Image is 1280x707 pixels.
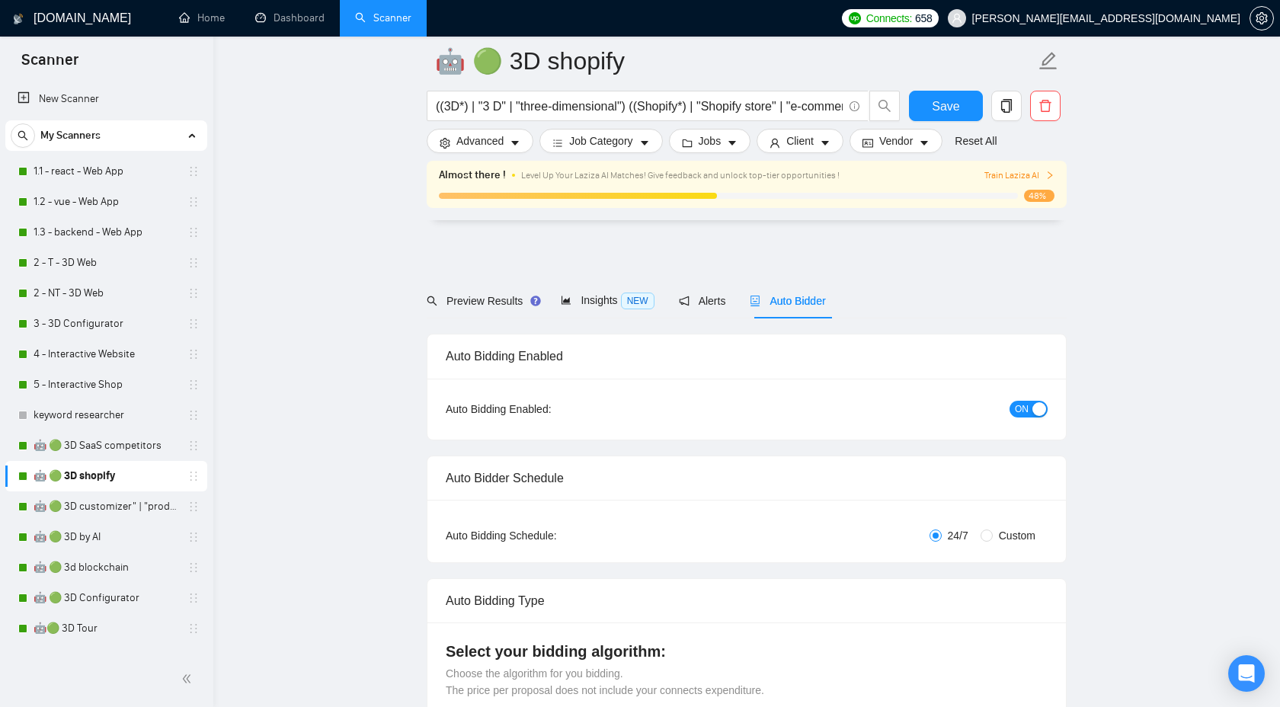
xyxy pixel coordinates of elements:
[34,552,178,583] a: 🤖 🟢 3d blockchain
[187,592,200,604] span: holder
[529,294,542,308] div: Tooltip anchor
[869,91,900,121] button: search
[34,461,178,491] a: 🤖 🟢 3D shopify
[561,295,571,306] span: area-chart
[34,369,178,400] a: 5 - Interactive Shop
[187,470,200,482] span: holder
[34,613,178,644] a: 🤖🟢 3D Tour
[355,11,411,24] a: searchScanner
[942,527,974,544] span: 24/7
[552,137,563,149] span: bars
[909,91,983,121] button: Save
[1024,190,1054,202] span: 48%
[435,42,1035,80] input: Scanner name...
[446,667,764,696] span: Choose the algorithm for you bidding. The price per proposal does not include your connects expen...
[955,133,997,149] a: Reset All
[34,156,178,187] a: 1.1 - react - Web App
[1250,12,1273,24] span: setting
[446,527,646,544] div: Auto Bidding Schedule:
[436,97,843,116] input: Search Freelance Jobs...
[34,309,178,339] a: 3 - 3D Configurator
[850,101,859,111] span: info-circle
[187,348,200,360] span: holder
[569,133,632,149] span: Job Category
[993,527,1042,544] span: Custom
[427,129,533,153] button: settingAdvancedcaret-down
[34,644,178,674] a: 🤖🟢 3D interactive website
[1228,655,1265,692] div: Open Intercom Messenger
[34,339,178,369] a: 4 - Interactive Website
[679,296,690,306] span: notification
[757,129,843,153] button: userClientcaret-down
[862,137,873,149] span: idcard
[187,318,200,330] span: holder
[820,137,830,149] span: caret-down
[932,97,959,116] span: Save
[187,196,200,208] span: holder
[34,400,178,430] a: keyword researcher
[456,133,504,149] span: Advanced
[34,248,178,278] a: 2 - T - 3D Web
[34,430,178,461] a: 🤖 🟢 3D SaaS competitors
[5,84,207,114] li: New Scanner
[187,409,200,421] span: holder
[34,278,178,309] a: 2 - NT - 3D Web
[427,295,536,307] span: Preview Results
[1250,12,1274,24] a: setting
[539,129,662,153] button: barsJob Categorycaret-down
[187,165,200,178] span: holder
[679,295,726,307] span: Alerts
[34,491,178,522] a: 🤖 🟢 3D customizer" | "product customizer"
[1030,91,1061,121] button: delete
[446,579,1048,622] div: Auto Bidding Type
[870,99,899,113] span: search
[446,401,646,417] div: Auto Bidding Enabled:
[187,531,200,543] span: holder
[187,257,200,269] span: holder
[682,137,693,149] span: folder
[187,561,200,574] span: holder
[850,129,942,153] button: idcardVendorcaret-down
[1045,171,1054,180] span: right
[34,187,178,217] a: 1.2 - vue - Web App
[34,583,178,613] a: 🤖 🟢 3D Configurator
[440,137,450,149] span: setting
[991,91,1022,121] button: copy
[1015,401,1029,417] span: ON
[446,456,1048,500] div: Auto Bidder Schedule
[669,129,751,153] button: folderJobscaret-down
[521,170,840,181] span: Level Up Your Laziza AI Matches! Give feedback and unlock top-tier opportunities !
[786,133,814,149] span: Client
[727,137,738,149] span: caret-down
[952,13,962,24] span: user
[849,12,861,24] img: upwork-logo.png
[255,11,325,24] a: dashboardDashboard
[446,641,1048,662] h4: Select your bidding algorithm:
[179,11,225,24] a: homeHome
[1250,6,1274,30] button: setting
[427,296,437,306] span: search
[984,168,1054,183] button: Train Laziza AI
[187,501,200,513] span: holder
[770,137,780,149] span: user
[915,10,932,27] span: 658
[919,137,930,149] span: caret-down
[879,133,913,149] span: Vendor
[13,7,24,31] img: logo
[187,287,200,299] span: holder
[187,622,200,635] span: holder
[11,130,34,141] span: search
[40,120,101,151] span: My Scanners
[561,294,654,306] span: Insights
[187,226,200,238] span: holder
[510,137,520,149] span: caret-down
[34,217,178,248] a: 1.3 - backend - Web App
[750,295,825,307] span: Auto Bidder
[446,334,1048,378] div: Auto Bidding Enabled
[18,84,195,114] a: New Scanner
[621,293,654,309] span: NEW
[187,440,200,452] span: holder
[11,123,35,148] button: search
[187,379,200,391] span: holder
